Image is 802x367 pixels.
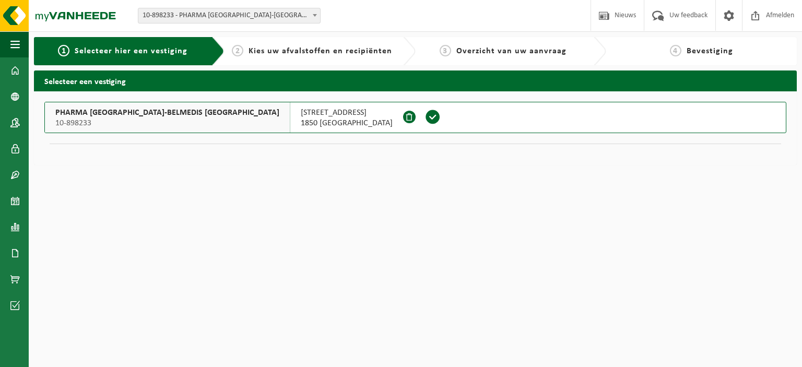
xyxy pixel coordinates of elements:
[138,8,321,23] span: 10-898233 - PHARMA BELGIUM-BELMEDIS GRIMBERGEN - GRIMBERGEN
[58,45,69,56] span: 1
[249,47,392,55] span: Kies uw afvalstoffen en recipiënten
[301,108,393,118] span: [STREET_ADDRESS]
[44,102,786,133] button: PHARMA [GEOGRAPHIC_DATA]-BELMEDIS [GEOGRAPHIC_DATA] 10-898233 [STREET_ADDRESS]1850 [GEOGRAPHIC_DATA]
[440,45,451,56] span: 3
[456,47,567,55] span: Overzicht van uw aanvraag
[138,8,320,23] span: 10-898233 - PHARMA BELGIUM-BELMEDIS GRIMBERGEN - GRIMBERGEN
[55,108,279,118] span: PHARMA [GEOGRAPHIC_DATA]-BELMEDIS [GEOGRAPHIC_DATA]
[232,45,243,56] span: 2
[670,45,681,56] span: 4
[687,47,733,55] span: Bevestiging
[55,118,279,128] span: 10-898233
[75,47,187,55] span: Selecteer hier een vestiging
[34,70,797,91] h2: Selecteer een vestiging
[301,118,393,128] span: 1850 [GEOGRAPHIC_DATA]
